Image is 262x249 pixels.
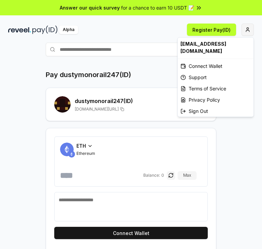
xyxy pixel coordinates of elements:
[178,83,253,94] a: Terms of Service
[178,72,253,83] a: Support
[178,38,253,57] div: [EMAIL_ADDRESS][DOMAIN_NAME]
[178,105,253,117] div: Sign Out
[178,60,253,72] div: Connect Wallet
[178,94,253,105] a: Privacy Policy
